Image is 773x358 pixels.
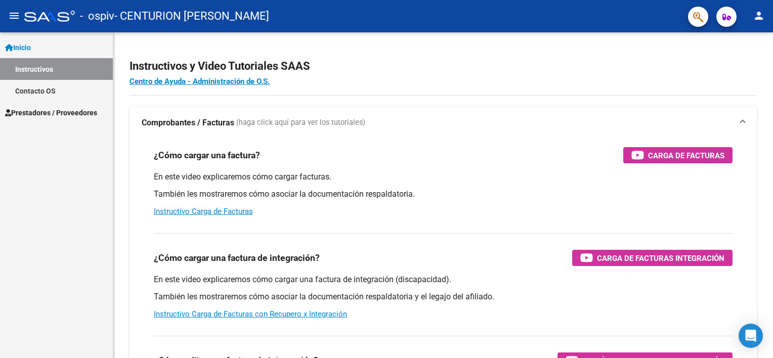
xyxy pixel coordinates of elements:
p: En este video explicaremos cómo cargar facturas. [154,171,733,183]
span: Inicio [5,42,31,53]
span: (haga click aquí para ver los tutoriales) [236,117,365,128]
p: También les mostraremos cómo asociar la documentación respaldatoria. [154,189,733,200]
mat-expansion-panel-header: Comprobantes / Facturas (haga click aquí para ver los tutoriales) [130,107,757,139]
p: En este video explicaremos cómo cargar una factura de integración (discapacidad). [154,274,733,285]
a: Instructivo Carga de Facturas [154,207,253,216]
strong: Comprobantes / Facturas [142,117,234,128]
div: Open Intercom Messenger [739,324,763,348]
span: Prestadores / Proveedores [5,107,97,118]
button: Carga de Facturas Integración [572,250,733,266]
a: Instructivo Carga de Facturas con Recupero x Integración [154,309,347,319]
span: Carga de Facturas Integración [597,252,724,264]
h3: ¿Cómo cargar una factura de integración? [154,251,320,265]
h2: Instructivos y Video Tutoriales SAAS [130,57,757,76]
span: Carga de Facturas [648,149,724,162]
h3: ¿Cómo cargar una factura? [154,148,260,162]
span: - CENTURION [PERSON_NAME] [114,5,269,27]
button: Carga de Facturas [623,147,733,163]
a: Centro de Ayuda - Administración de O.S. [130,77,270,86]
mat-icon: menu [8,10,20,22]
span: - ospiv [80,5,114,27]
p: También les mostraremos cómo asociar la documentación respaldatoria y el legajo del afiliado. [154,291,733,302]
mat-icon: person [753,10,765,22]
